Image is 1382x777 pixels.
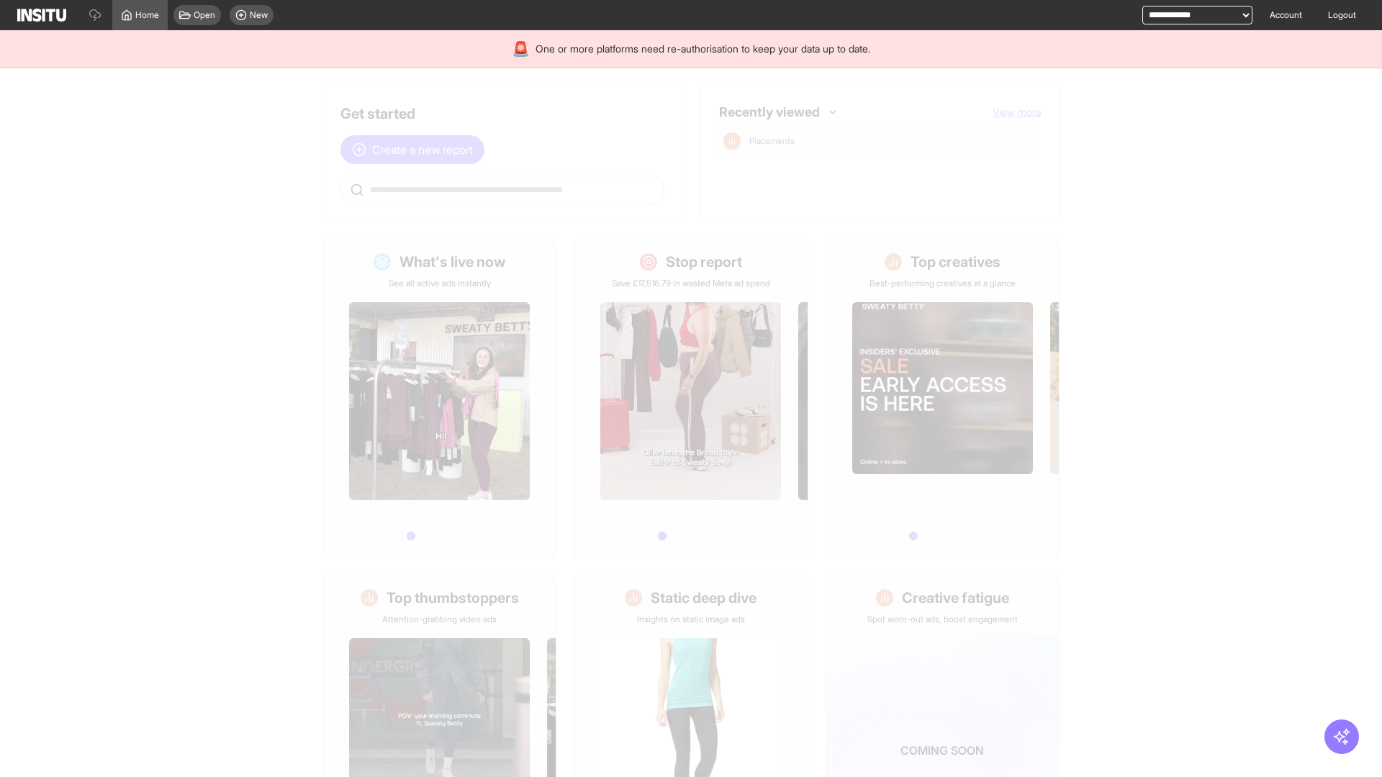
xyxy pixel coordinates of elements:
span: Open [194,9,215,21]
span: One or more platforms need re-authorisation to keep your data up to date. [536,42,870,56]
div: 🚨 [512,39,530,59]
img: Logo [17,9,66,22]
span: New [250,9,268,21]
span: Home [135,9,159,21]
